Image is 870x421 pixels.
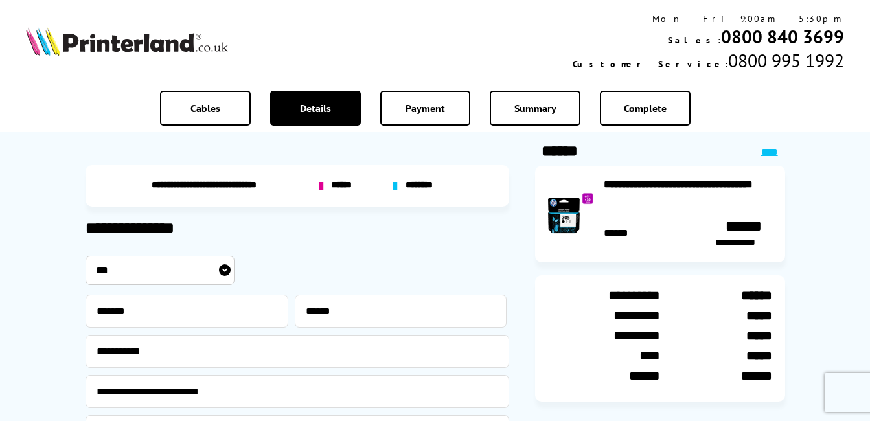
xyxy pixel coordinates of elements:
[728,49,844,73] span: 0800 995 1992
[26,27,228,56] img: Printerland Logo
[624,102,667,115] span: Complete
[573,13,844,25] div: Mon - Fri 9:00am - 5:30pm
[190,102,220,115] span: Cables
[573,58,728,70] span: Customer Service:
[668,34,721,46] span: Sales:
[514,102,556,115] span: Summary
[406,102,445,115] span: Payment
[721,25,844,49] a: 0800 840 3699
[300,102,331,115] span: Details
